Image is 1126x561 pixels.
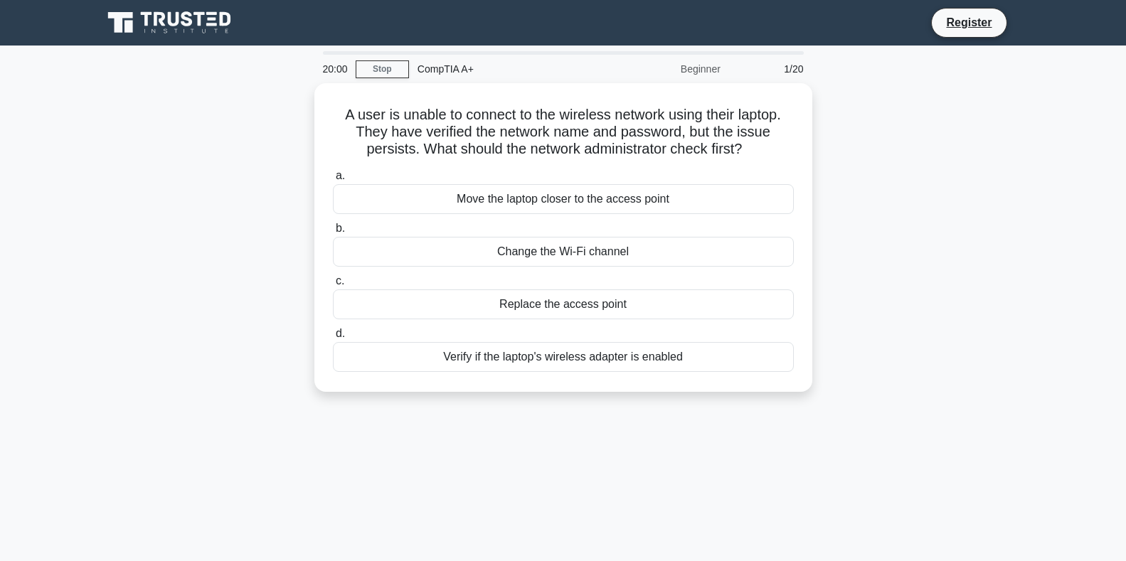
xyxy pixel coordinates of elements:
a: Register [938,14,1000,31]
span: b. [336,222,345,234]
div: Move the laptop closer to the access point [333,184,794,214]
div: Replace the access point [333,289,794,319]
div: Change the Wi-Fi channel [333,237,794,267]
span: a. [336,169,345,181]
div: CompTIA A+ [409,55,605,83]
div: Verify if the laptop's wireless adapter is enabled [333,342,794,372]
span: d. [336,327,345,339]
div: 20:00 [314,55,356,83]
div: 1/20 [729,55,812,83]
a: Stop [356,60,409,78]
h5: A user is unable to connect to the wireless network using their laptop. They have verified the ne... [331,106,795,159]
span: c. [336,274,344,287]
div: Beginner [605,55,729,83]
